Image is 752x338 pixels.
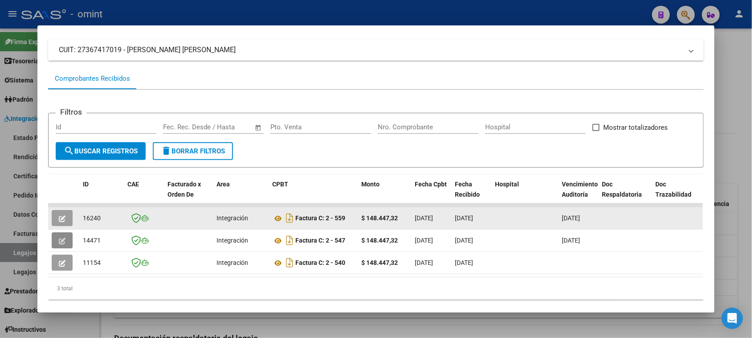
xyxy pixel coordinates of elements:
[295,215,345,222] strong: Factura C: 2 - 559
[495,181,519,188] span: Hospital
[83,214,101,222] span: 16240
[124,175,164,214] datatable-header-cell: CAE
[269,175,358,214] datatable-header-cell: CPBT
[562,181,598,198] span: Vencimiento Auditoría
[415,259,433,266] span: [DATE]
[217,237,248,244] span: Integración
[48,277,703,300] div: 3 total
[558,175,598,214] datatable-header-cell: Vencimiento Auditoría
[361,259,398,266] strong: $ 148.447,32
[361,214,398,222] strong: $ 148.447,32
[455,237,473,244] span: [DATE]
[153,142,233,160] button: Borrar Filtros
[55,74,130,84] div: Comprobantes Recibidos
[284,211,295,225] i: Descargar documento
[295,237,345,244] strong: Factura C: 2 - 547
[415,181,447,188] span: Fecha Cpbt
[200,123,243,131] input: End date
[56,106,86,118] h3: Filtros
[562,237,580,244] span: [DATE]
[415,237,433,244] span: [DATE]
[602,181,642,198] span: Doc Respaldatoria
[272,181,288,188] span: CPBT
[161,145,172,156] mat-icon: delete
[652,175,705,214] datatable-header-cell: Doc Trazabilidad
[295,260,345,267] strong: Factura C: 2 - 540
[83,181,89,188] span: ID
[455,181,480,198] span: Fecha Recibido
[455,214,473,222] span: [DATE]
[451,175,491,214] datatable-header-cell: Fecha Recibido
[83,237,101,244] span: 14471
[48,39,703,61] mat-expansion-panel-header: CUIT: 27367417019 - [PERSON_NAME] [PERSON_NAME]
[411,175,451,214] datatable-header-cell: Fecha Cpbt
[217,181,230,188] span: Area
[168,181,201,198] span: Facturado x Orden De
[284,233,295,247] i: Descargar documento
[56,142,146,160] button: Buscar Registros
[217,259,248,266] span: Integración
[253,123,263,133] button: Open calendar
[455,259,473,266] span: [DATE]
[361,237,398,244] strong: $ 148.447,32
[164,175,213,214] datatable-header-cell: Facturado x Orden De
[361,181,380,188] span: Monto
[161,147,225,155] span: Borrar Filtros
[655,181,691,198] span: Doc Trazabilidad
[358,175,411,214] datatable-header-cell: Monto
[491,175,558,214] datatable-header-cell: Hospital
[127,181,139,188] span: CAE
[722,308,743,329] div: Open Intercom Messenger
[163,123,192,131] input: Start date
[598,175,652,214] datatable-header-cell: Doc Respaldatoria
[64,145,74,156] mat-icon: search
[213,175,269,214] datatable-header-cell: Area
[562,214,580,222] span: [DATE]
[83,259,101,266] span: 11154
[59,45,682,55] mat-panel-title: CUIT: 27367417019 - [PERSON_NAME] [PERSON_NAME]
[64,147,138,155] span: Buscar Registros
[603,122,668,133] span: Mostrar totalizadores
[79,175,124,214] datatable-header-cell: ID
[284,256,295,270] i: Descargar documento
[217,214,248,222] span: Integración
[415,214,433,222] span: [DATE]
